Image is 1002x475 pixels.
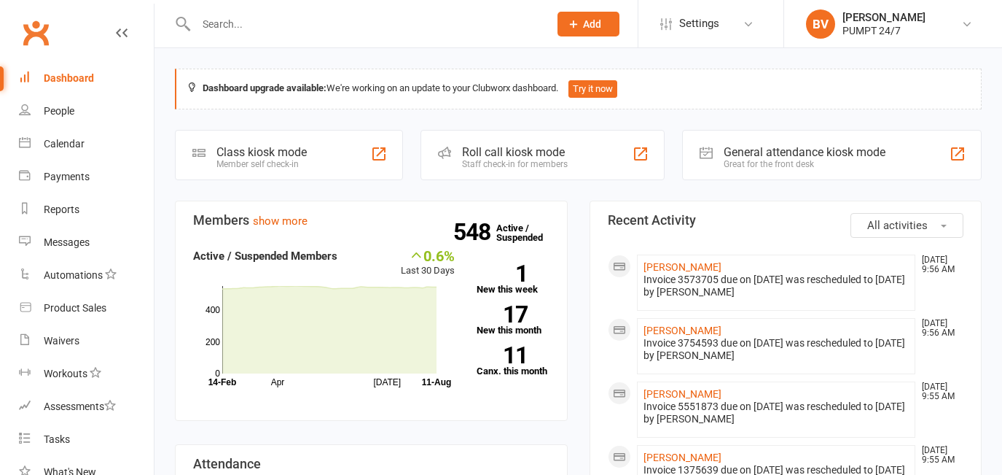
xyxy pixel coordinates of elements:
a: Clubworx [17,15,54,51]
div: Last 30 Days [401,247,455,279]
div: Workouts [44,368,87,379]
a: [PERSON_NAME] [643,325,721,336]
a: Calendar [19,128,154,161]
a: Assessments [19,390,154,423]
strong: 1 [477,263,528,285]
a: 1New this week [477,265,549,294]
a: [PERSON_NAME] [643,261,721,273]
div: Payments [44,171,90,182]
div: Reports [44,204,79,215]
div: Great for the front desk [724,159,885,169]
a: 548Active / Suspended [496,212,560,253]
div: Waivers [44,335,79,347]
a: Waivers [19,325,154,358]
strong: Dashboard upgrade available: [203,82,326,93]
a: Messages [19,226,154,259]
time: [DATE] 9:56 AM [915,255,963,274]
a: People [19,95,154,128]
div: Tasks [44,433,70,445]
div: Member self check-in [216,159,307,169]
span: Settings [679,7,719,40]
div: PUMPT 24/7 [842,24,925,37]
h3: Attendance [193,457,549,471]
strong: Active / Suspended Members [193,250,337,263]
strong: 548 [453,221,496,243]
time: [DATE] 9:55 AM [915,446,963,465]
strong: 17 [477,304,528,325]
a: show more [253,215,308,228]
div: Assessments [44,401,116,412]
button: Try it now [568,80,617,98]
h3: Members [193,213,549,228]
a: Automations [19,259,154,292]
div: BV [806,9,835,39]
a: Workouts [19,358,154,390]
div: Class kiosk mode [216,145,307,159]
strong: 11 [477,344,528,366]
div: 0.6% [401,247,455,263]
div: Invoice 5551873 due on [DATE] was rescheduled to [DATE] by [PERSON_NAME] [643,401,909,425]
time: [DATE] 9:56 AM [915,319,963,338]
div: Dashboard [44,72,94,84]
span: All activities [867,219,928,232]
time: [DATE] 9:55 AM [915,382,963,401]
input: Search... [192,14,539,34]
div: Invoice 3754593 due on [DATE] was rescheduled to [DATE] by [PERSON_NAME] [643,337,909,362]
a: 11Canx. this month [477,347,549,376]
div: We're working on an update to your Clubworx dashboard. [175,69,982,109]
div: Invoice 3573705 due on [DATE] was rescheduled to [DATE] by [PERSON_NAME] [643,274,909,298]
a: Reports [19,193,154,226]
div: Automations [44,269,103,281]
div: Calendar [44,138,85,150]
div: Roll call kiosk mode [462,145,568,159]
div: General attendance kiosk mode [724,145,885,159]
a: Product Sales [19,292,154,325]
a: Dashboard [19,62,154,95]
button: Add [557,12,619,36]
h3: Recent Activity [608,213,964,228]
a: Payments [19,161,154,193]
div: People [44,105,74,117]
span: Add [583,18,601,30]
button: All activities [850,213,963,238]
div: Messages [44,236,90,248]
div: [PERSON_NAME] [842,11,925,24]
div: Product Sales [44,302,106,314]
a: Tasks [19,423,154,456]
div: Staff check-in for members [462,159,568,169]
a: [PERSON_NAME] [643,388,721,400]
a: 17New this month [477,306,549,335]
a: [PERSON_NAME] [643,452,721,463]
